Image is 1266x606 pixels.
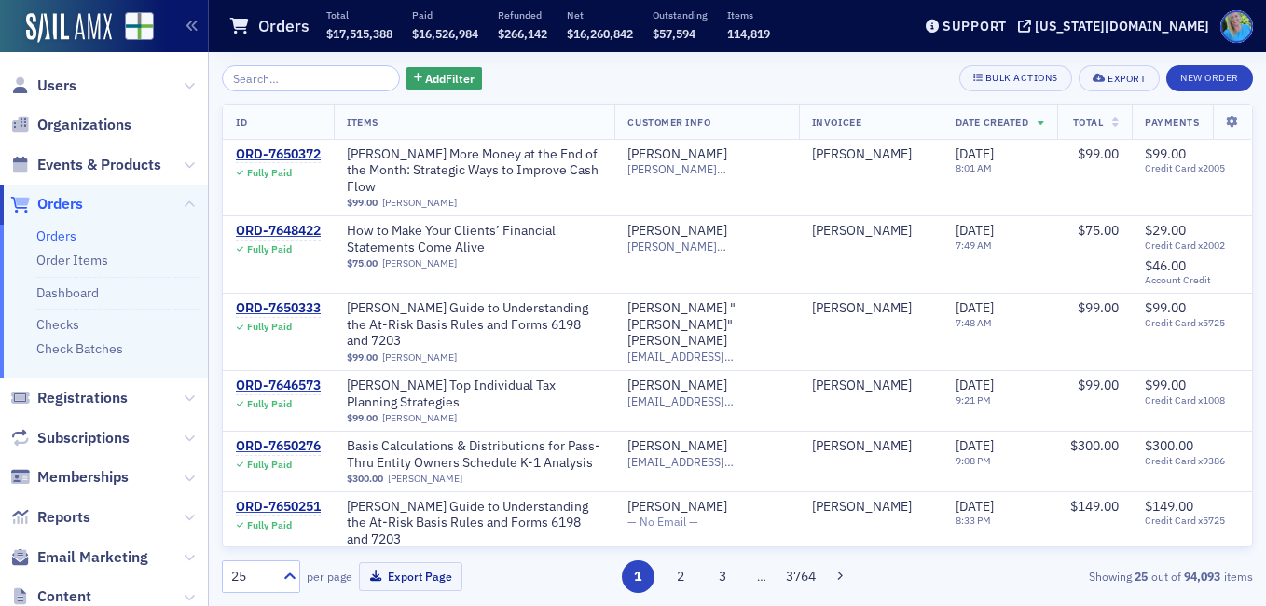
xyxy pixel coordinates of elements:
div: [PERSON_NAME] [627,499,727,516]
a: Basis Calculations & Distributions for Pass-Thru Entity Owners Schedule K-1 Analysis [347,438,601,471]
a: [PERSON_NAME] "[PERSON_NAME]" [PERSON_NAME] [627,300,785,350]
span: Profile [1220,10,1253,43]
span: $17,515,388 [326,26,392,41]
span: Organizations [37,115,131,135]
a: Organizations [10,115,131,135]
a: [PERSON_NAME] [627,378,727,394]
span: [EMAIL_ADDRESS][DOMAIN_NAME] [627,394,785,408]
p: Net [567,8,633,21]
a: [PERSON_NAME] [812,300,912,317]
span: $266,142 [498,26,547,41]
a: [PERSON_NAME] [382,197,457,209]
span: Credit Card x2002 [1145,240,1239,252]
span: $75.00 [347,257,378,269]
div: ORD-7650333 [236,300,321,317]
a: ORD-7646573 [236,378,321,394]
img: SailAMX [26,13,112,43]
span: $99.00 [1078,377,1119,393]
a: [PERSON_NAME] [812,146,912,163]
img: SailAMX [125,12,154,41]
span: [DATE] [956,299,994,316]
span: [PERSON_NAME][EMAIL_ADDRESS][DOMAIN_NAME] [627,240,785,254]
span: Email Marketing [37,547,148,568]
h1: Orders [258,15,310,37]
time: 7:48 AM [956,316,992,329]
p: Refunded [498,8,547,21]
span: $99.00 [1145,145,1186,162]
span: Reports [37,507,90,528]
div: Fully Paid [247,243,292,255]
a: [PERSON_NAME] [812,378,912,394]
span: $99.00 [347,351,378,364]
span: [DATE] [956,222,994,239]
span: $99.00 [1145,299,1186,316]
div: Support [943,18,1007,34]
button: Bulk Actions [959,65,1072,91]
a: Subscriptions [10,428,130,448]
span: $99.00 [347,197,378,209]
time: 8:33 PM [956,514,991,527]
div: Fully Paid [247,321,292,333]
a: [PERSON_NAME] Guide to Understanding the At‑Risk Basis Rules and Forms 6198 and 7203 [347,300,601,350]
a: [PERSON_NAME] Top Individual Tax Planning Strategies [347,378,601,410]
span: Payments [1145,116,1199,129]
a: View Homepage [112,12,154,44]
a: ORD-7650372 [236,146,321,163]
span: $300.00 [347,473,383,485]
span: Add Filter [425,70,475,87]
span: Surgent's Guide to Understanding the At‑Risk Basis Rules and Forms 6198 and 7203 [347,499,601,548]
span: — No Email — [627,515,698,529]
span: Surgent's Guide to Understanding the At‑Risk Basis Rules and Forms 6198 and 7203 [347,300,601,350]
div: Showing out of items [922,568,1253,585]
a: How to Make Your Clients’ Financial Statements Come Alive [347,223,601,255]
span: Mary Patterson [812,378,929,394]
button: [US_STATE][DOMAIN_NAME] [1018,20,1216,33]
span: Events & Products [37,155,161,175]
p: Paid [412,8,478,21]
p: Outstanding [653,8,708,21]
div: Fully Paid [247,167,292,179]
a: [PERSON_NAME] [812,499,912,516]
button: 1 [622,560,654,593]
div: Fully Paid [247,459,292,471]
span: Registrations [37,388,128,408]
span: [DATE] [956,498,994,515]
button: 3764 [785,560,818,593]
span: $75.00 [1078,222,1119,239]
button: 3 [707,560,739,593]
a: Dashboard [36,284,99,301]
span: $99.00 [347,412,378,424]
span: $16,260,842 [567,26,633,41]
a: [PERSON_NAME] [382,257,457,269]
span: [DATE] [956,437,994,454]
div: [PERSON_NAME] [812,438,912,455]
label: per page [307,568,352,585]
a: Check Batches [36,340,123,357]
button: 2 [664,560,696,593]
span: Michael Worrell [812,499,929,516]
a: [PERSON_NAME] [627,146,727,163]
span: Credit Card x1008 [1145,394,1239,406]
button: New Order [1166,65,1253,91]
div: 25 [231,567,272,586]
span: Credit Card x5725 [1145,317,1239,329]
a: ORD-7650276 [236,438,321,455]
div: [PERSON_NAME] [812,223,912,240]
span: 114,819 [727,26,770,41]
div: Fully Paid [247,519,292,531]
span: … [749,568,775,585]
a: [PERSON_NAME] [382,412,457,424]
strong: 94,093 [1181,568,1224,585]
time: 7:49 AM [956,239,992,252]
time: 9:08 PM [956,454,991,467]
a: Email Marketing [10,547,148,568]
a: [PERSON_NAME] Guide to Understanding the At‑Risk Basis Rules and Forms 6198 and 7203 [347,499,601,548]
span: Joshua Howard [812,146,929,163]
span: $57,594 [653,26,695,41]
